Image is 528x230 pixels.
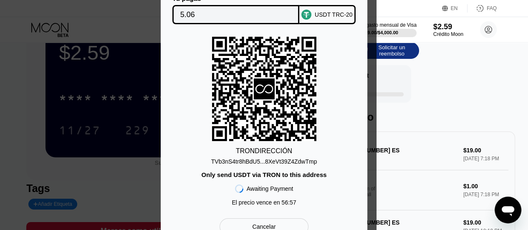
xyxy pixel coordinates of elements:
iframe: Botón para iniciar la ventana de mensajería [495,197,521,223]
div: El precio vence en [232,199,296,206]
div: USDT TRC-20 [315,11,353,18]
div: Awaiting Payment [247,185,293,192]
div: TRON DIRECCIÓN [236,147,292,155]
span: 56 : 57 [282,199,296,206]
div: TVb3nS4tr8hBdU5...8XeVt39Z4ZdwTmp [211,155,317,165]
div: TVb3nS4tr8hBdU5...8XeVt39Z4ZdwTmp [211,158,317,165]
div: Only send USDT via TRON to this address [201,171,326,178]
